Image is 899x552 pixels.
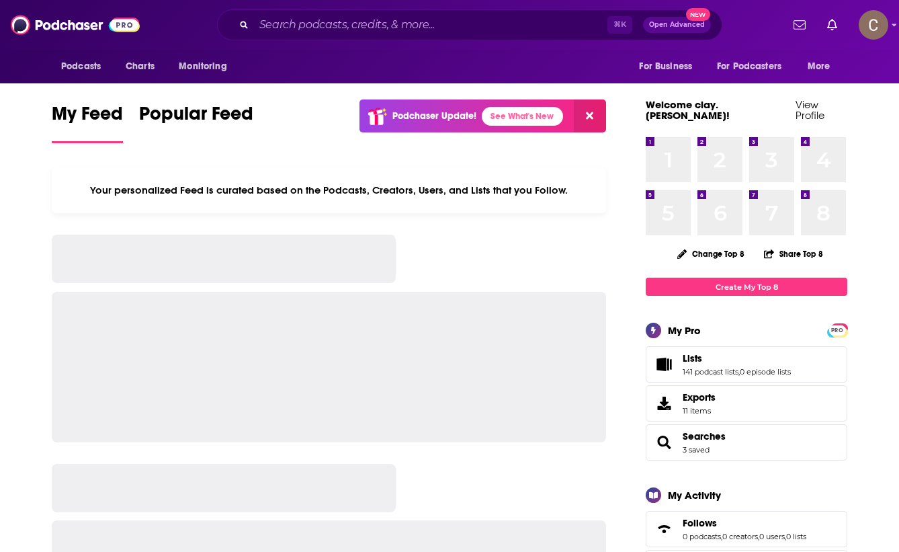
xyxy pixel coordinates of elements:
a: 0 podcasts [683,532,721,541]
p: Podchaser Update! [392,110,476,122]
span: , [738,367,740,377]
img: Podchaser - Follow, Share and Rate Podcasts [11,12,140,38]
a: 0 episode lists [740,367,791,377]
a: See What's New [482,107,563,126]
span: Popular Feed [139,102,253,133]
a: View Profile [796,98,824,122]
span: Exports [650,394,677,413]
button: Show profile menu [859,10,888,40]
span: Follows [683,517,717,529]
span: Monitoring [179,57,226,76]
button: Share Top 8 [763,241,824,267]
div: Your personalized Feed is curated based on the Podcasts, Creators, Users, and Lists that you Follow. [52,167,606,213]
a: 0 creators [722,532,758,541]
div: Search podcasts, credits, & more... [217,9,722,40]
button: Change Top 8 [669,245,753,262]
span: Exports [683,391,716,403]
span: My Feed [52,102,123,133]
span: Logged in as clay.bolton [859,10,888,40]
a: 0 users [759,532,785,541]
button: open menu [169,54,244,79]
span: For Podcasters [717,57,781,76]
input: Search podcasts, credits, & more... [254,14,607,36]
div: My Pro [668,324,701,337]
a: My Feed [52,102,123,143]
span: Charts [126,57,155,76]
a: Searches [683,430,726,442]
a: 141 podcast lists [683,367,738,377]
a: Follows [650,520,677,539]
span: Lists [646,346,847,383]
span: 11 items [683,406,716,416]
span: For Business [639,57,692,76]
span: More [808,57,830,76]
a: Popular Feed [139,102,253,143]
a: Create My Top 8 [646,278,847,296]
span: New [686,8,710,21]
button: open menu [708,54,801,79]
a: Welcome clay.[PERSON_NAME]! [646,98,730,122]
span: Podcasts [61,57,101,76]
span: ⌘ K [607,16,632,34]
span: Lists [683,352,702,364]
a: 0 lists [786,532,806,541]
a: Lists [683,352,791,364]
button: open menu [52,54,118,79]
a: 3 saved [683,445,710,455]
span: , [721,532,722,541]
span: , [785,532,786,541]
button: open menu [798,54,847,79]
a: Show notifications dropdown [788,13,811,36]
a: PRO [829,325,845,335]
span: Follows [646,511,847,547]
a: Follows [683,517,806,529]
a: Lists [650,355,677,374]
span: , [758,532,759,541]
a: Show notifications dropdown [822,13,843,36]
span: Searches [646,424,847,461]
div: My Activity [668,489,721,502]
a: Searches [650,433,677,452]
a: Exports [646,385,847,422]
img: User Profile [859,10,888,40]
button: Open AdvancedNew [643,17,711,33]
button: open menu [630,54,709,79]
span: Open Advanced [649,22,705,28]
a: Charts [117,54,163,79]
